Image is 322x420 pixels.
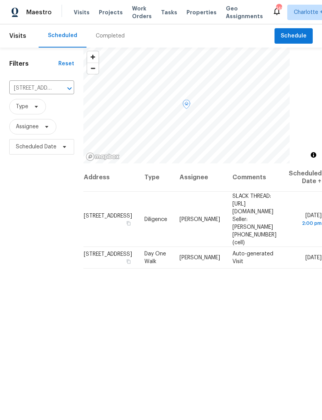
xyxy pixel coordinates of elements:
button: Copy Address [125,219,132,226]
span: Work Orders [132,5,152,20]
span: Type [16,103,28,111]
span: [DATE] [289,213,322,227]
span: Visits [74,9,90,16]
span: Scheduled Date [16,143,56,151]
th: Address [83,163,138,192]
span: [STREET_ADDRESS] [84,252,132,257]
span: Auto-generated Visit [232,251,273,264]
th: Type [138,163,173,192]
span: Maestro [26,9,52,16]
span: Toggle attribution [311,151,316,159]
span: Visits [9,27,26,44]
span: Schedule [281,31,307,41]
span: Geo Assignments [226,5,263,20]
span: Tasks [161,10,177,15]
th: Comments [226,163,283,192]
button: Zoom in [87,51,98,63]
div: Completed [96,32,125,40]
button: Copy Address [125,258,132,265]
button: Zoom out [87,63,98,74]
div: 149 [276,5,281,12]
input: Search for an address... [9,82,53,94]
span: Properties [186,9,217,16]
button: Schedule [275,28,313,44]
div: Scheduled [48,32,77,39]
span: [STREET_ADDRESS] [84,213,132,218]
th: Assignee [173,163,226,192]
span: Day One Walk [144,251,166,264]
button: Toggle attribution [309,150,318,160]
button: Open [64,83,75,94]
span: [PERSON_NAME] [180,255,220,260]
span: [PERSON_NAME] [180,216,220,222]
span: Diligence [144,216,167,222]
a: Mapbox homepage [86,152,120,161]
th: Scheduled Date ↑ [283,163,322,192]
span: [DATE] [305,255,322,260]
span: SLACK THREAD: [URL][DOMAIN_NAME] Seller: [PERSON_NAME] [PHONE_NUMBER] (cell) [232,193,276,245]
div: 2:00 pm [289,219,322,227]
canvas: Map [83,48,290,163]
div: Reset [58,60,74,68]
h1: Filters [9,60,58,68]
span: Projects [99,9,123,16]
span: Assignee [16,123,39,131]
div: Map marker [183,100,190,112]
